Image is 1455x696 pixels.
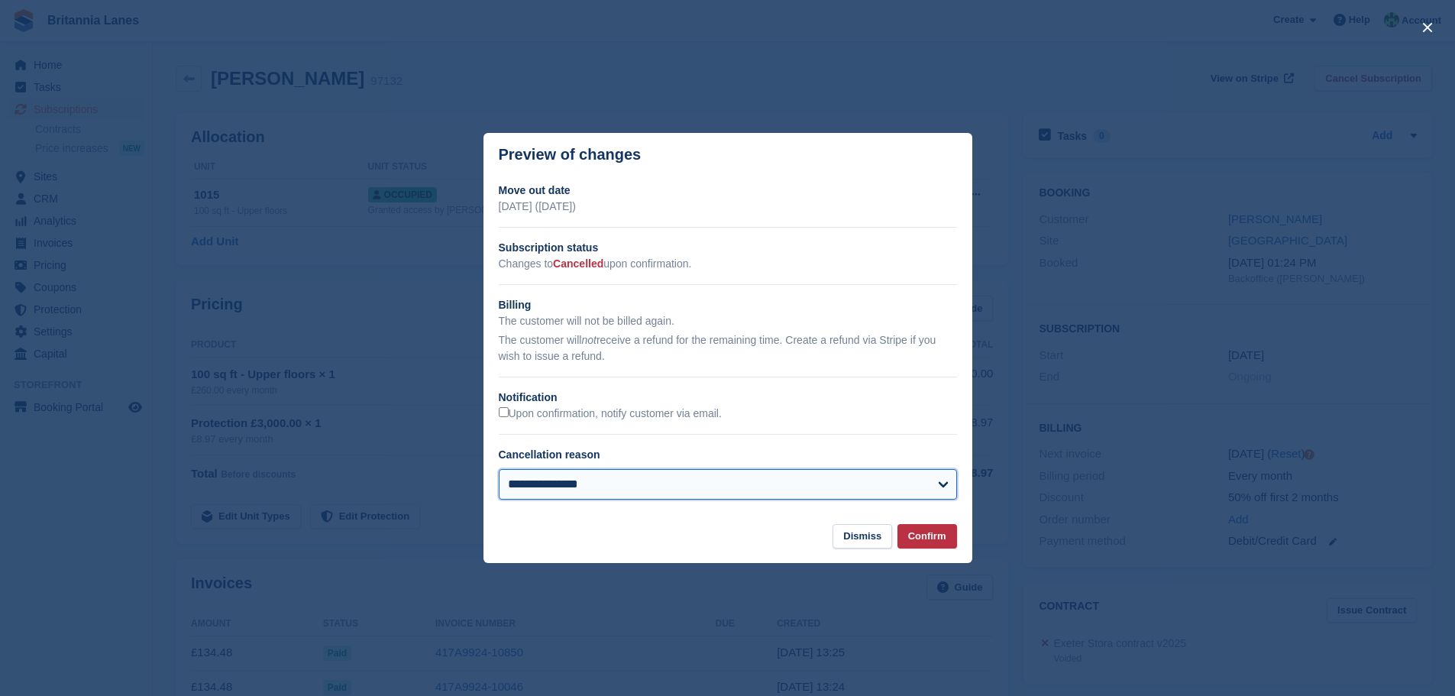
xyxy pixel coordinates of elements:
p: [DATE] ([DATE]) [499,199,957,215]
label: Cancellation reason [499,448,600,461]
button: Confirm [897,524,957,549]
p: Changes to upon confirmation. [499,256,957,272]
span: Cancelled [553,257,603,270]
button: close [1415,15,1440,40]
h2: Notification [499,390,957,406]
h2: Move out date [499,183,957,199]
em: not [581,334,596,346]
h2: Subscription status [499,240,957,256]
input: Upon confirmation, notify customer via email. [499,407,509,417]
button: Dismiss [833,524,892,549]
p: Preview of changes [499,146,642,163]
p: The customer will receive a refund for the remaining time. Create a refund via Stripe if you wish... [499,332,957,364]
h2: Billing [499,297,957,313]
p: The customer will not be billed again. [499,313,957,329]
label: Upon confirmation, notify customer via email. [499,407,722,421]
